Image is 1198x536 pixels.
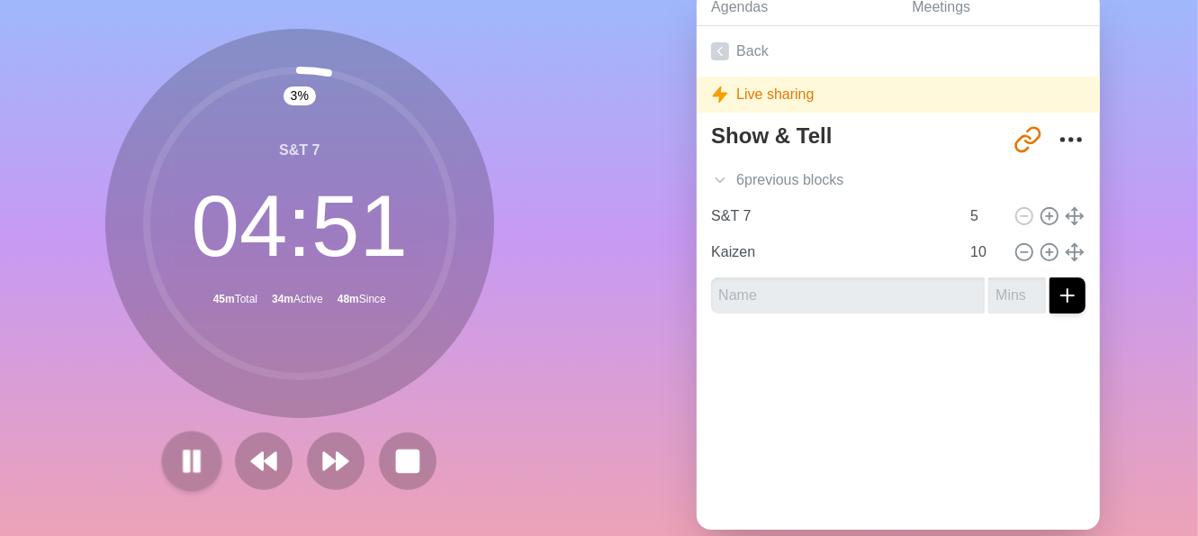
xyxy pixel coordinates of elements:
button: Share link [1010,122,1046,158]
input: Name [711,277,985,313]
span: s [836,169,843,191]
input: Name [704,234,959,270]
input: Mins [963,234,1006,270]
input: Mins [963,198,1006,234]
div: Live sharing [697,77,1100,113]
a: Back [697,26,1100,77]
input: Mins [988,277,1046,313]
div: 6 previous block [697,162,1100,198]
input: Name [704,198,959,234]
button: More [1053,122,1089,158]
